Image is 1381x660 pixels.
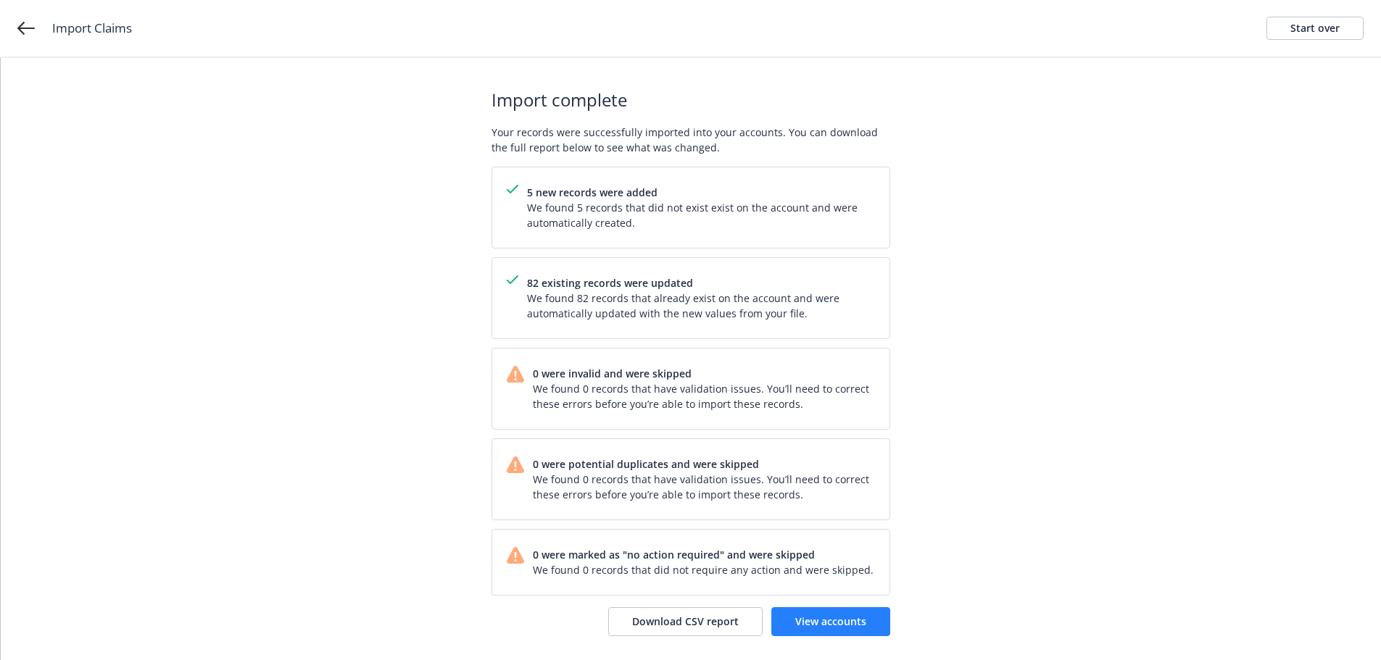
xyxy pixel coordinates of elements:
span: 0 were invalid and were skipped [533,366,875,381]
span: Import Claims [52,19,132,38]
span: Download CSV report [632,614,739,628]
a: View accounts [771,607,890,636]
span: Import complete [492,87,890,113]
span: 82 existing records were updated [527,275,875,291]
span: View accounts [795,614,866,628]
span: 0 were potential duplicates and were skipped [533,456,875,472]
span: 0 were marked as "no action required" and were skipped [533,547,874,562]
span: We found 5 records that did not exist exist on the account and were automatically created. [527,200,875,230]
span: We found 82 records that already exist on the account and were automatically updated with the new... [527,291,875,321]
div: Start over [1290,17,1340,39]
span: Your records were successfully imported into your accounts. You can download the full report belo... [492,125,890,155]
button: Download CSV report [608,607,763,636]
span: We found 0 records that have validation issues. You’ll need to correct these errors before you’re... [533,381,875,412]
span: We found 0 records that have validation issues. You’ll need to correct these errors before you’re... [533,472,875,502]
span: We found 0 records that did not require any action and were skipped. [533,562,874,577]
span: 5 new records were added [527,185,875,200]
a: Start over [1266,17,1364,40]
